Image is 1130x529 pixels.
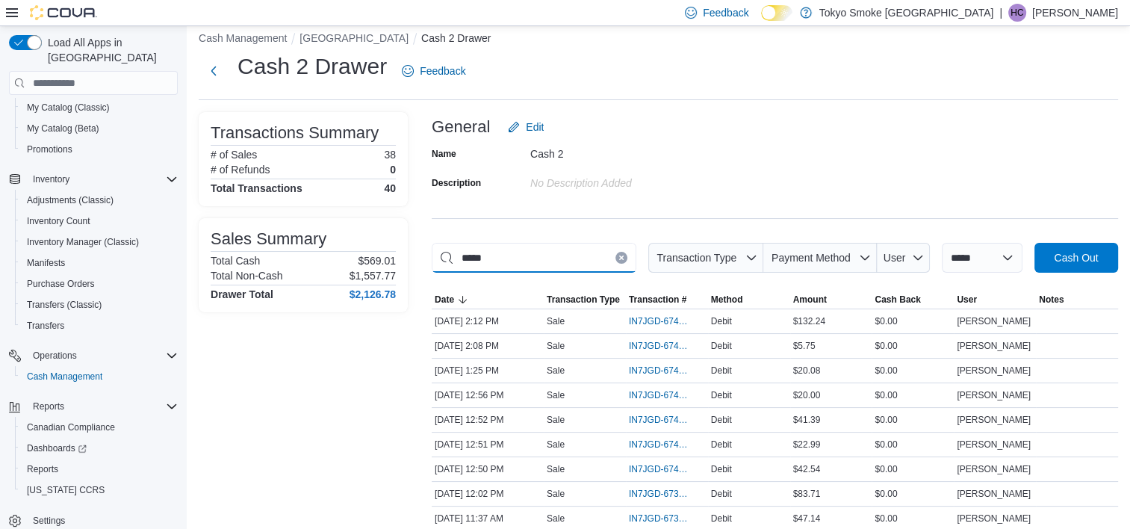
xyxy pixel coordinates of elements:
span: $47.14 [793,513,821,525]
div: [DATE] 2:12 PM [432,312,544,330]
span: Purchase Orders [27,278,95,290]
a: Manifests [21,254,71,272]
span: IN7JGD-6740142 [629,414,690,426]
button: Payment Method [763,243,877,273]
span: Operations [33,350,77,362]
span: Adjustments (Classic) [21,191,178,209]
span: IN7JGD-6740138 [629,439,690,451]
span: [PERSON_NAME] [957,340,1031,352]
button: My Catalog (Beta) [15,118,184,139]
span: $42.54 [793,463,821,475]
span: User [884,252,906,264]
span: Inventory Count [21,212,178,230]
span: Inventory Manager (Classic) [27,236,139,248]
p: | [999,4,1002,22]
h4: Total Transactions [211,182,302,194]
a: Adjustments (Classic) [21,191,119,209]
a: Dashboards [21,439,93,457]
span: Edit [526,120,544,134]
span: Manifests [27,257,65,269]
h6: # of Sales [211,149,257,161]
span: Transaction Type [547,294,620,306]
button: Transaction # [626,291,708,309]
button: IN7JGD-6740290 [629,362,705,380]
span: $132.24 [793,315,825,327]
button: Manifests [15,253,184,273]
button: Operations [3,345,184,366]
button: Method [708,291,790,309]
a: Cash Management [21,368,108,386]
button: Operations [27,347,83,365]
button: User [877,243,930,273]
span: Inventory [27,170,178,188]
h3: Transactions Summary [211,124,379,142]
label: Name [432,148,456,160]
button: Reports [27,397,70,415]
span: My Catalog (Classic) [21,99,178,117]
span: Manifests [21,254,178,272]
div: No Description added [530,171,730,189]
input: This is a search bar. As you type, the results lower in the page will automatically filter. [432,243,636,273]
p: $1,557.77 [350,270,396,282]
div: [DATE] 12:52 PM [432,411,544,429]
div: [DATE] 1:25 PM [432,362,544,380]
span: Adjustments (Classic) [27,194,114,206]
h4: 40 [384,182,396,194]
a: [US_STATE] CCRS [21,481,111,499]
button: Inventory [27,170,75,188]
span: [PERSON_NAME] [957,365,1031,377]
span: HC [1011,4,1023,22]
button: Adjustments (Classic) [15,190,184,211]
span: Transfers [27,320,64,332]
span: Cash Back [875,294,920,306]
span: Promotions [27,143,72,155]
div: $0.00 [872,411,954,429]
span: Dashboards [21,439,178,457]
button: Reports [15,459,184,480]
div: $0.00 [872,362,954,380]
div: [DATE] 12:56 PM [432,386,544,404]
p: Sale [547,340,565,352]
span: Transfers (Classic) [21,296,178,314]
span: Reports [27,397,178,415]
div: $0.00 [872,485,954,503]
span: Debit [711,488,732,500]
h4: Drawer Total [211,288,273,300]
button: Purchase Orders [15,273,184,294]
button: IN7JGD-6740540 [629,312,705,330]
span: Method [711,294,743,306]
a: Transfers (Classic) [21,296,108,314]
button: Notes [1036,291,1118,309]
button: Clear input [615,252,627,264]
span: [PERSON_NAME] [957,439,1031,451]
button: IN7JGD-6740163 [629,386,705,404]
button: Edit [502,112,550,142]
span: My Catalog (Beta) [27,123,99,134]
button: Transfers (Classic) [15,294,184,315]
div: $0.00 [872,510,954,528]
span: $83.71 [793,488,821,500]
span: Transaction # [629,294,686,306]
div: Heather Chafe [1008,4,1026,22]
p: $569.01 [358,255,396,267]
nav: An example of EuiBreadcrumbs [199,31,1118,49]
span: Amount [793,294,827,306]
span: Dark Mode [761,21,762,22]
span: Date [435,294,454,306]
input: Dark Mode [761,5,792,21]
button: IN7JGD-6739938 [629,485,705,503]
span: Debit [711,439,732,451]
span: Notes [1039,294,1064,306]
span: Cash Management [21,368,178,386]
img: Cova [30,5,97,20]
p: Sale [547,389,565,401]
span: Debit [711,414,732,426]
span: User [957,294,977,306]
button: Date [432,291,544,309]
span: Debit [711,340,732,352]
div: [DATE] 12:02 PM [432,485,544,503]
span: [PERSON_NAME] [957,414,1031,426]
button: Inventory Count [15,211,184,232]
button: Transfers [15,315,184,336]
a: Feedback [396,56,471,86]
